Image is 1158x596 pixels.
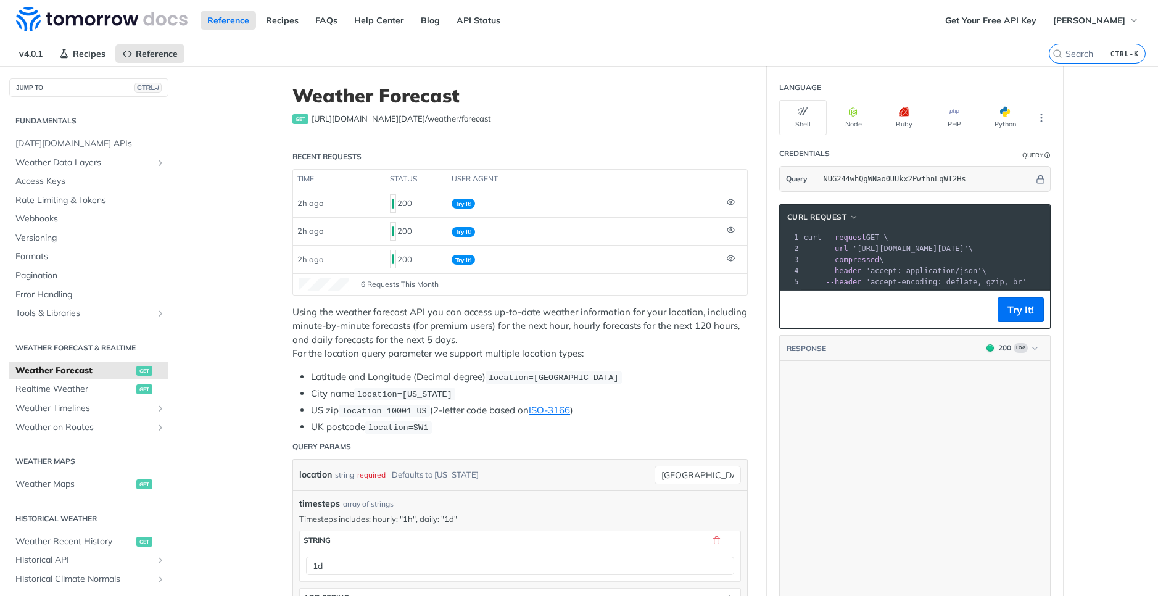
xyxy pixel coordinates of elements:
button: Show subpages for Historical Climate Normals [155,574,165,584]
a: Historical APIShow subpages for Historical API [9,551,168,569]
button: PHP [931,100,978,135]
p: Using the weather forecast API you can access up-to-date weather information for your location, i... [292,305,748,361]
th: user agent [447,170,722,189]
a: Weather Data LayersShow subpages for Weather Data Layers [9,154,168,172]
span: Access Keys [15,175,165,188]
span: 6 Requests This Month [361,279,439,290]
div: string [304,536,331,545]
span: get [292,114,308,124]
button: More Languages [1032,109,1051,127]
span: 2h ago [297,198,323,208]
a: Get Your Free API Key [938,11,1043,30]
img: Tomorrow.io Weather API Docs [16,7,188,31]
span: Weather on Routes [15,421,152,434]
span: get [136,366,152,376]
span: Try It! [452,227,475,237]
button: 200200Log [980,342,1044,354]
span: CTRL-/ [134,83,162,93]
div: Query [1022,151,1043,160]
canvas: Line Graph [299,278,349,291]
h2: Historical Weather [9,513,168,524]
a: Weather on RoutesShow subpages for Weather on Routes [9,418,168,437]
span: Weather Forecast [15,365,133,377]
a: Versioning [9,229,168,247]
div: 200 [390,193,442,214]
a: Access Keys [9,172,168,191]
span: get [136,537,152,547]
a: Recipes [259,11,305,30]
button: string [300,531,740,550]
p: Timesteps includes: hourly: "1h", daily: "1d" [299,513,741,524]
span: Query [786,173,808,184]
span: cURL Request [787,212,847,223]
a: Webhooks [9,210,168,228]
span: Realtime Weather [15,383,133,395]
span: Log [1014,343,1028,353]
span: Formats [15,250,165,263]
span: \ [804,267,986,275]
button: Show subpages for Weather Timelines [155,404,165,413]
span: [DATE][DOMAIN_NAME] APIs [15,138,165,150]
span: timesteps [299,497,340,510]
li: Latitude and Longitude (Decimal degree) [311,370,748,384]
a: FAQs [308,11,344,30]
span: https://api.tomorrow.io/v4/weather/forecast [312,113,491,125]
button: Python [982,100,1029,135]
span: get [136,384,152,394]
button: Hide [1034,173,1047,185]
div: Query Params [292,441,351,452]
a: Pagination [9,267,168,285]
span: 200 [986,344,994,352]
span: Weather Maps [15,478,133,490]
span: --header [826,267,862,275]
li: City name [311,387,748,401]
a: Blog [414,11,447,30]
span: Versioning [15,232,165,244]
div: 200 [390,221,442,242]
a: Rate Limiting & Tokens [9,191,168,210]
div: 5 [780,276,801,288]
div: Defaults to [US_STATE] [392,466,479,484]
button: Shell [779,100,827,135]
button: [PERSON_NAME] [1046,11,1146,30]
span: --request [826,233,866,242]
div: 2 [780,243,801,254]
a: Reference [115,44,184,63]
span: Try It! [452,255,475,265]
a: [DATE][DOMAIN_NAME] APIs [9,135,168,153]
a: API Status [450,11,507,30]
span: --url [826,244,848,253]
a: Historical Climate NormalsShow subpages for Historical Climate Normals [9,570,168,589]
button: Node [830,100,877,135]
span: --header [826,278,862,286]
div: 3 [780,254,801,265]
label: location [299,466,332,484]
div: required [357,466,386,484]
th: status [386,170,447,189]
a: Formats [9,247,168,266]
span: Historical API [15,554,152,566]
svg: More ellipsis [1036,112,1047,123]
a: Reference [201,11,256,30]
span: location=[GEOGRAPHIC_DATA] [489,373,619,383]
div: Recent Requests [292,151,362,162]
button: Show subpages for Weather Data Layers [155,158,165,168]
span: Try It! [452,199,475,209]
span: location=[US_STATE] [357,390,452,399]
a: Tools & LibrariesShow subpages for Tools & Libraries [9,304,168,323]
div: 200 [998,342,1011,354]
button: Show subpages for Weather on Routes [155,423,165,433]
div: string [335,466,354,484]
button: Show subpages for Historical API [155,555,165,565]
span: Weather Data Layers [15,157,152,169]
span: 'accept-encoding: deflate, gzip, br' [866,278,1027,286]
span: \ [804,244,974,253]
span: \ [804,255,884,264]
span: Weather Recent History [15,536,133,548]
a: Error Handling [9,286,168,304]
span: 200 [392,226,394,236]
span: Pagination [15,270,165,282]
div: 1 [780,232,801,243]
button: Hide [726,535,737,546]
span: 200 [392,254,394,264]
